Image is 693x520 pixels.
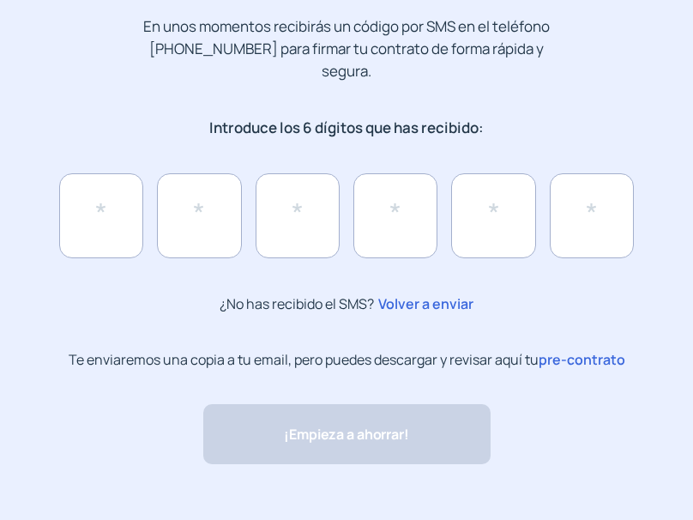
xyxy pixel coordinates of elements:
p: ¿No has recibido el SMS? [220,293,473,316]
p: Introduce los 6 dígitos que has recibido: [131,117,563,139]
span: ¡Empieza a ahorrar! [284,424,408,445]
p: En unos momentos recibirás un código por SMS en el teléfono [PHONE_NUMBER] para firmar tu contrat... [131,15,563,83]
span: pre-contrato [539,350,625,369]
span: Volver a enviar [374,293,473,315]
button: ¡Empieza a ahorrar! [203,404,491,464]
p: Te enviaremos una copia a tu email, pero puedes descargar y revisar aquí tu [69,350,625,370]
